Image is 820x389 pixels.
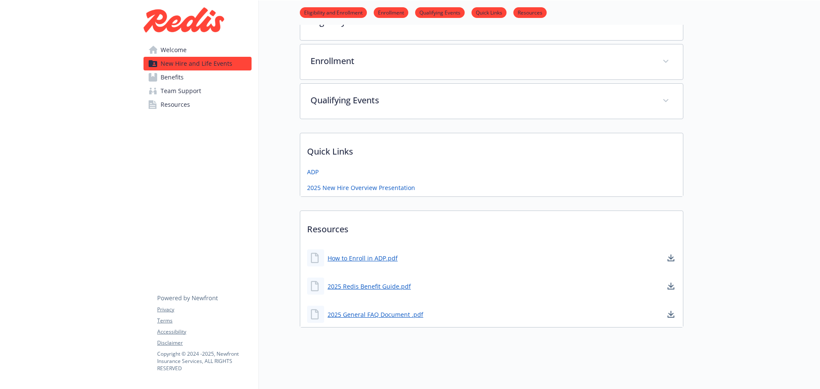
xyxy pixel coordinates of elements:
span: Resources [161,98,190,111]
a: Disclaimer [157,339,251,347]
a: Qualifying Events [415,8,465,16]
span: Welcome [161,43,187,57]
p: Enrollment [310,55,652,67]
a: Resources [513,8,547,16]
a: Team Support [143,84,252,98]
a: Terms [157,317,251,325]
a: 2025 General FAQ Document .pdf [328,310,423,319]
a: 2025 Redis Benefit Guide.pdf [328,282,411,291]
p: Copyright © 2024 - 2025 , Newfront Insurance Services, ALL RIGHTS RESERVED [157,350,251,372]
span: New Hire and Life Events [161,57,232,70]
span: Benefits [161,70,184,84]
a: Quick Links [471,8,507,16]
a: download document [666,253,676,263]
p: Qualifying Events [310,94,652,107]
a: How to Enroll in ADP.pdf [328,254,398,263]
a: Privacy [157,306,251,313]
a: Enrollment [374,8,408,16]
a: Benefits [143,70,252,84]
a: download document [666,309,676,319]
span: Team Support [161,84,201,98]
div: Qualifying Events [300,84,683,119]
a: 2025 New Hire Overview Presentation [307,183,415,192]
a: Welcome [143,43,252,57]
a: download document [666,281,676,291]
a: Eligibility and Enrollment [300,8,367,16]
a: New Hire and Life Events [143,57,252,70]
div: Enrollment [300,44,683,79]
a: ADP [307,167,319,176]
p: Resources [300,211,683,243]
a: Resources [143,98,252,111]
a: Accessibility [157,328,251,336]
p: Quick Links [300,133,683,165]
